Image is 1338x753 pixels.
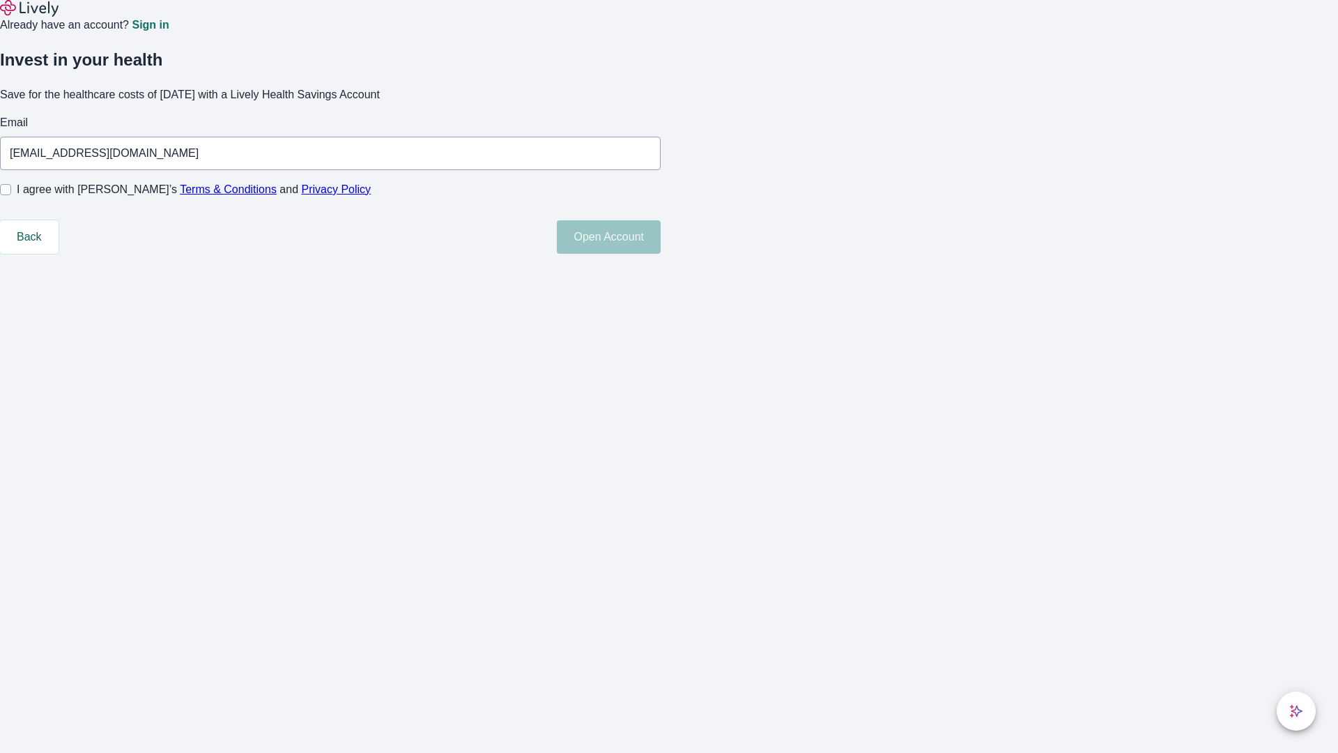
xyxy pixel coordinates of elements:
button: chat [1277,692,1316,731]
span: I agree with [PERSON_NAME]’s and [17,181,371,198]
a: Terms & Conditions [180,183,277,195]
svg: Lively AI Assistant [1289,704,1303,718]
a: Sign in [132,20,169,31]
a: Privacy Policy [302,183,371,195]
